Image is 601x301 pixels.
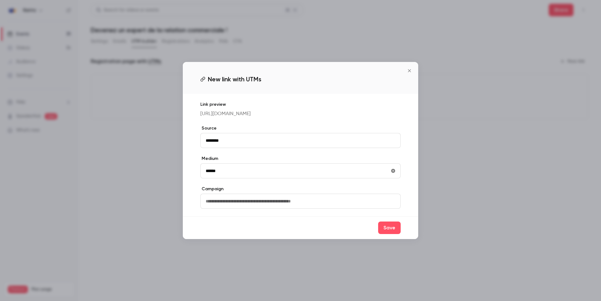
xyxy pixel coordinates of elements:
button: Save [378,222,401,234]
label: Campaign [200,186,401,192]
span: New link with UTMs [208,74,261,84]
p: Link preview [200,101,401,108]
label: Source [200,125,401,131]
button: Close [403,64,416,77]
button: utmMedium [388,166,398,176]
p: [URL][DOMAIN_NAME] [200,110,401,118]
label: Medium [200,156,401,162]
